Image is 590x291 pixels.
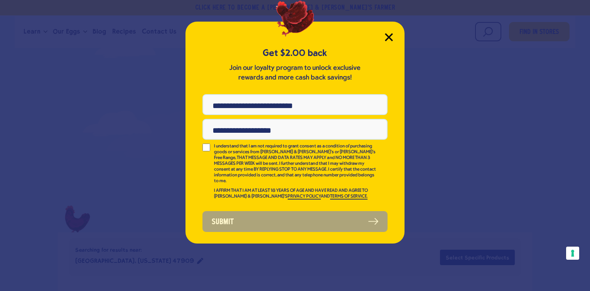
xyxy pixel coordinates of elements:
[288,194,321,200] a: PRIVACY POLICY
[566,247,579,260] button: Your consent preferences for tracking technologies
[330,194,367,200] a: TERMS OF SERVICE.
[228,63,362,83] p: Join our loyalty program to unlock exclusive rewards and more cash back savings!
[385,33,393,41] button: Close Modal
[214,144,377,184] p: I understand that I am not required to grant consent as a condition of purchasing goods or servic...
[202,144,210,151] input: I understand that I am not required to grant consent as a condition of purchasing goods or servic...
[202,47,388,59] h5: Get $2.00 back
[202,211,388,232] button: Submit
[214,188,377,200] p: I AFFIRM THAT I AM AT LEAST 18 YEARS OF AGE AND HAVE READ AND AGREE TO [PERSON_NAME] & [PERSON_NA...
